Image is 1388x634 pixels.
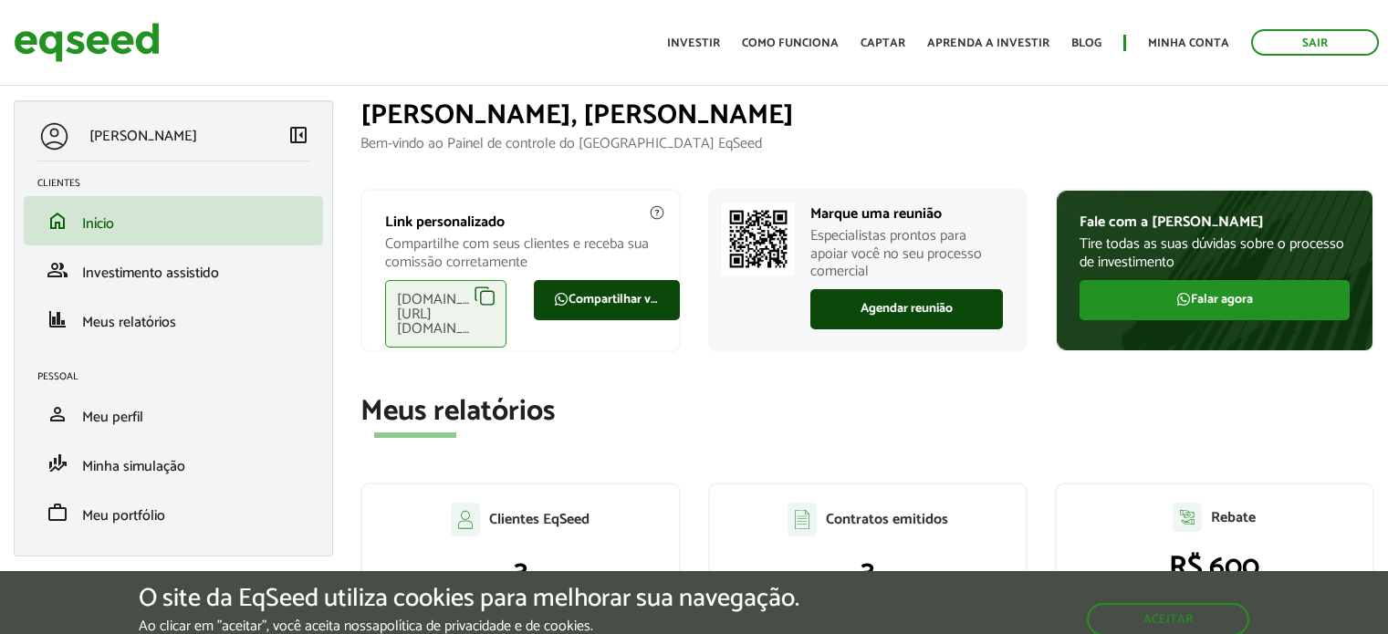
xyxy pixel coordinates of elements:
p: Tire todas as suas dúvidas sobre o processo de investimento [1080,235,1350,270]
span: Meu portfólio [82,504,165,528]
a: workMeu portfólio [37,502,309,524]
li: Meus relatórios [24,295,323,344]
img: EqSeed [14,18,160,67]
h1: [PERSON_NAME], [PERSON_NAME] [360,100,1374,130]
span: Início [82,212,114,236]
p: R$ 600 [1075,550,1354,585]
p: Marque uma reunião [810,205,1003,223]
img: agent-meulink-info2.svg [649,204,665,221]
img: agent-clientes.svg [451,503,480,535]
h2: Pessoal [37,371,323,382]
p: [PERSON_NAME] [89,128,197,145]
img: agent-contratos.svg [788,503,817,536]
span: Minha simulação [82,454,185,479]
a: Como funciona [742,37,839,49]
span: person [47,403,68,425]
p: Contratos emitidos [826,511,948,528]
span: Meu perfil [82,405,143,430]
a: Sair [1251,29,1379,56]
div: [DOMAIN_NAME][URL][DOMAIN_NAME] [385,280,506,348]
a: homeInício [37,210,309,232]
p: 3 [728,555,1007,589]
span: home [47,210,68,232]
a: Aprenda a investir [927,37,1049,49]
a: personMeu perfil [37,403,309,425]
a: Captar [861,37,905,49]
p: Compartilhe com seus clientes e receba sua comissão corretamente [385,235,655,270]
img: agent-relatorio.svg [1173,503,1202,532]
img: FaWhatsapp.svg [554,292,569,307]
p: Clientes EqSeed [489,511,590,528]
p: Especialistas prontos para apoiar você no seu processo comercial [810,227,1003,280]
p: Link personalizado [385,213,655,231]
h2: Clientes [37,178,323,189]
span: group [47,259,68,281]
h5: O site da EqSeed utiliza cookies para melhorar sua navegação. [139,585,799,613]
a: Colapsar menu [287,124,309,150]
li: Minha simulação [24,439,323,488]
li: Investimento assistido [24,245,323,295]
a: Blog [1071,37,1101,49]
p: 3 [381,555,660,589]
a: Minha conta [1148,37,1229,49]
a: financeMeus relatórios [37,308,309,330]
p: Bem-vindo ao Painel de controle do [GEOGRAPHIC_DATA] EqSeed [360,135,1374,152]
a: Compartilhar via WhatsApp [534,280,680,320]
p: Rebate [1211,509,1256,526]
span: finance [47,308,68,330]
a: finance_modeMinha simulação [37,452,309,474]
li: Meu perfil [24,390,323,439]
span: finance_mode [47,452,68,474]
a: política de privacidade e de cookies [380,619,590,634]
img: Marcar reunião com consultor [722,203,795,275]
span: work [47,502,68,524]
a: Falar agora [1080,280,1350,320]
p: Fale com a [PERSON_NAME] [1080,213,1350,231]
a: Investir [667,37,720,49]
span: Meus relatórios [82,310,176,335]
li: Início [24,196,323,245]
li: Meu portfólio [24,488,323,537]
a: Agendar reunião [810,289,1003,329]
img: FaWhatsapp.svg [1176,292,1191,307]
h2: Meus relatórios [360,396,1374,428]
span: left_panel_close [287,124,309,146]
a: groupInvestimento assistido [37,259,309,281]
span: Investimento assistido [82,261,219,286]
